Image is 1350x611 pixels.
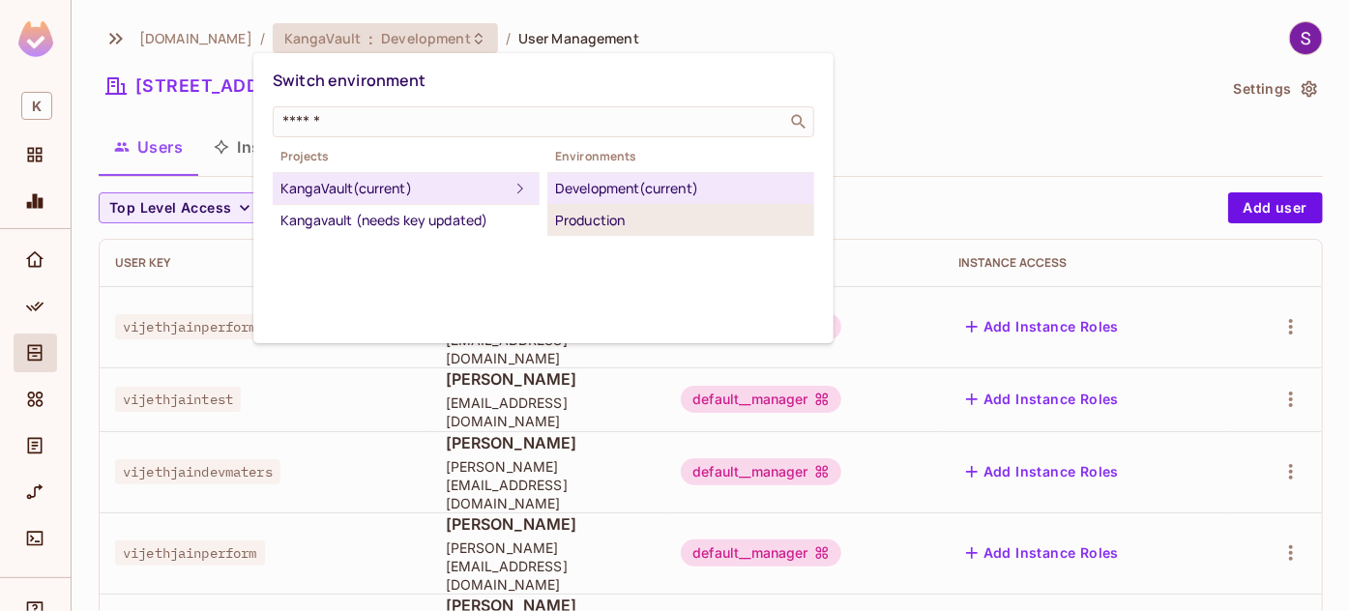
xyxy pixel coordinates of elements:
div: KangaVault (current) [280,177,509,200]
div: Development (current) [555,177,807,200]
span: Environments [547,149,814,164]
div: Production [555,209,807,232]
div: Kangavault (needs key updated) [280,209,532,232]
span: Projects [273,149,540,164]
span: Switch environment [273,70,426,91]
